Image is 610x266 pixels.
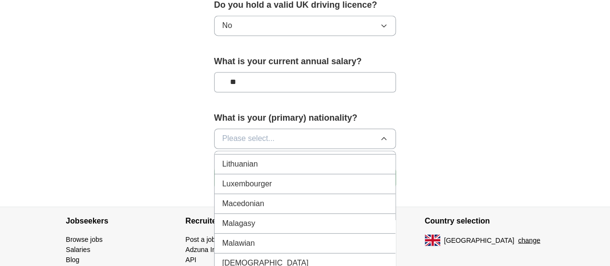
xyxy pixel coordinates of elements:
[66,235,103,243] a: Browse jobs
[222,198,264,210] span: Macedonian
[66,245,91,253] a: Salaries
[222,133,275,144] span: Please select...
[222,178,272,190] span: Luxembourger
[214,55,396,68] label: What is your current annual salary?
[214,112,396,125] label: What is your (primary) nationality?
[186,245,244,253] a: Adzuna Intelligence
[186,255,197,263] a: API
[444,235,515,245] span: [GEOGRAPHIC_DATA]
[214,15,396,36] button: No
[222,218,255,229] span: Malagasy
[222,158,258,170] span: Lithuanian
[425,207,544,234] h4: Country selection
[66,255,80,263] a: Blog
[214,128,396,149] button: Please select...
[222,238,255,249] span: Malawian
[425,234,440,246] img: UK flag
[186,235,216,243] a: Post a job
[518,235,540,245] button: change
[222,20,232,31] span: No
